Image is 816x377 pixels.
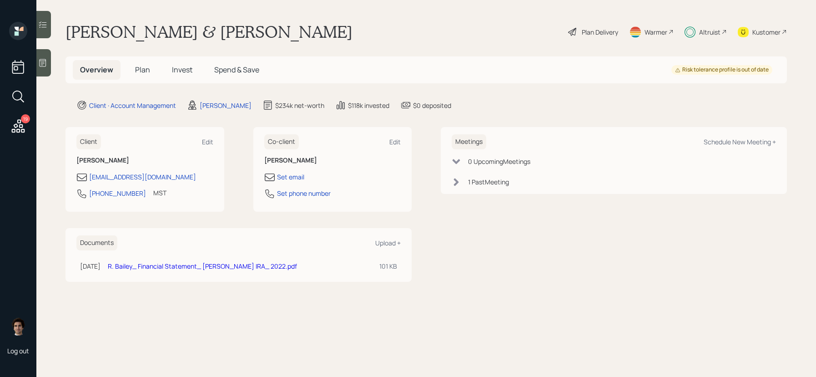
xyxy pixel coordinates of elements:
[214,65,259,75] span: Spend & Save
[277,172,304,182] div: Set email
[89,101,176,110] div: Client · Account Management
[9,317,27,336] img: harrison-schaefer-headshot-2.png
[7,346,29,355] div: Log out
[704,138,776,146] div: Schedule New Meeting +
[379,261,397,271] div: 101 KB
[452,134,486,149] h6: Meetings
[645,27,667,37] div: Warmer
[172,65,192,75] span: Invest
[752,27,781,37] div: Kustomer
[468,177,509,187] div: 1 Past Meeting
[675,66,769,74] div: Risk tolerance profile is out of date
[275,101,324,110] div: $234k net-worth
[699,27,720,37] div: Altruist
[135,65,150,75] span: Plan
[80,261,101,271] div: [DATE]
[76,134,101,149] h6: Client
[89,188,146,198] div: [PHONE_NUMBER]
[375,239,401,247] div: Upload +
[582,27,618,37] div: Plan Delivery
[348,101,389,110] div: $118k invested
[277,188,331,198] div: Set phone number
[21,114,30,123] div: 19
[202,138,213,146] div: Edit
[413,101,451,110] div: $0 deposited
[153,188,166,198] div: MST
[200,101,252,110] div: [PERSON_NAME]
[108,262,297,270] a: R. Bailey_ Financial Statement_ [PERSON_NAME] IRA_ 2022.pdf
[89,172,196,182] div: [EMAIL_ADDRESS][DOMAIN_NAME]
[80,65,113,75] span: Overview
[76,157,213,164] h6: [PERSON_NAME]
[65,22,353,42] h1: [PERSON_NAME] & [PERSON_NAME]
[389,138,401,146] div: Edit
[76,235,117,250] h6: Documents
[264,134,299,149] h6: Co-client
[468,157,530,166] div: 0 Upcoming Meeting s
[264,157,401,164] h6: [PERSON_NAME]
